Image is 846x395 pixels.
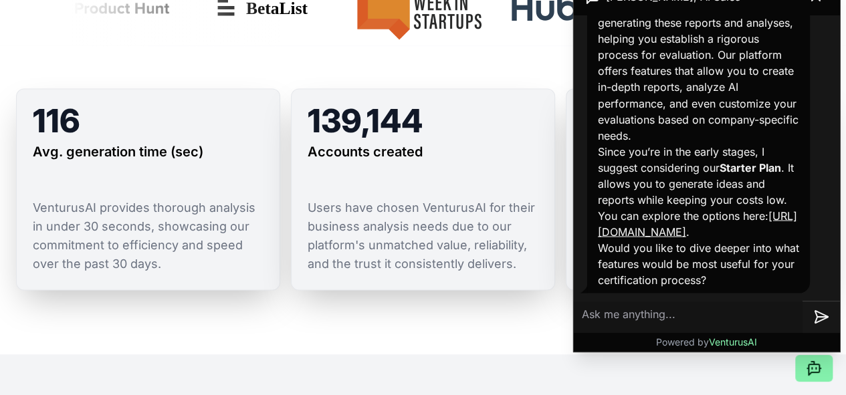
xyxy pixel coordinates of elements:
[33,199,263,273] p: VenturusAI provides thorough analysis in under 30 seconds, showcasing our commitment to efficienc...
[33,142,203,161] h3: Avg. generation time (sec)
[308,101,423,140] span: 139,144
[308,142,423,161] h3: Accounts created
[656,336,757,349] p: Powered by
[598,143,799,239] p: Since you’re in the early stages, I suggest considering our . It allows you to generate ideas and...
[308,199,538,273] p: Users have chosen VenturusAI for their business analysis needs due to our platform's unmatched va...
[33,101,80,140] span: 116
[709,336,757,348] span: VenturusAI
[598,239,799,287] p: Would you like to dive deeper into what features would be most useful for your certification proc...
[720,160,781,174] strong: Starter Plan
[598,209,797,238] a: [URL][DOMAIN_NAME]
